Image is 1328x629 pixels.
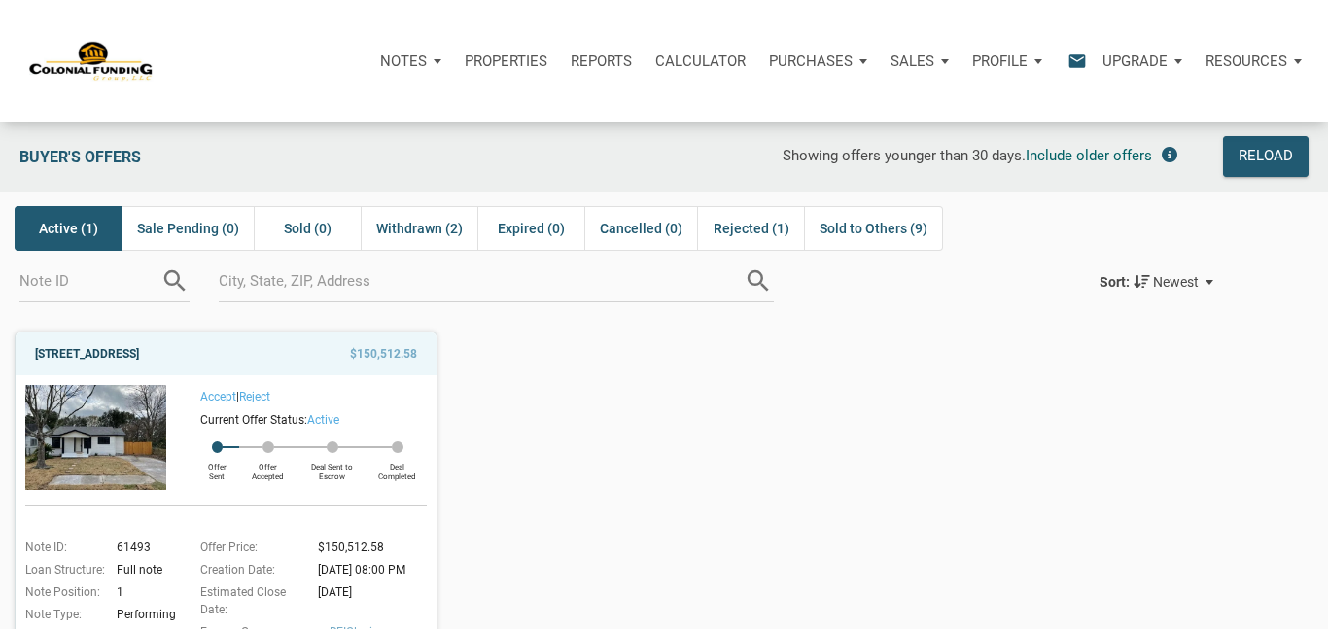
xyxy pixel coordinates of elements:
[368,453,428,481] div: Deal Completed
[239,390,270,403] a: Reject
[1153,274,1199,290] span: Newest
[15,206,122,251] div: Active (1)
[25,385,166,490] img: 574463
[600,217,682,240] span: Cancelled (0)
[1053,32,1091,90] button: email
[16,583,112,601] div: Note Position:
[254,206,361,251] div: Sold (0)
[757,32,879,90] button: Purchases
[16,561,112,578] div: Loan Structure:
[195,453,240,481] div: Offer Sent
[200,413,307,427] span: Current Offer Status:
[1066,50,1089,72] i: email
[219,259,745,302] input: City, State, ZIP, Address
[313,561,437,578] div: [DATE] 08:00 PM
[1239,145,1293,168] div: Reload
[350,342,417,366] span: $150,512.58
[137,217,239,240] span: Sale Pending (0)
[191,583,314,618] div: Estimated Close Date:
[477,206,584,251] div: Expired (0)
[891,52,934,70] p: Sales
[313,539,437,556] div: $150,512.58
[453,32,559,90] a: Properties
[961,32,1054,90] button: Profile
[783,147,1026,164] span: Showing offers younger than 30 days.
[239,453,297,481] div: Offer Accepted
[1223,136,1309,177] button: Reload
[297,453,367,481] div: Deal Sent to Escrow
[35,342,139,366] a: [STREET_ADDRESS]
[39,217,98,240] span: Active (1)
[112,606,176,623] div: Performing
[191,539,314,556] div: Offer Price:
[112,561,176,578] div: Full note
[571,52,632,70] p: Reports
[1100,270,1221,294] button: Sort:Newest
[284,217,332,240] span: Sold (0)
[29,40,154,82] img: NoteUnlimited
[1102,52,1168,70] p: Upgrade
[376,217,463,240] span: Withdrawn (2)
[307,413,339,427] span: active
[465,52,547,70] p: Properties
[380,52,427,70] p: Notes
[368,32,453,90] button: Notes
[714,217,789,240] span: Rejected (1)
[112,583,176,601] div: 1
[498,217,565,240] span: Expired (0)
[744,266,773,296] i: search
[16,606,112,623] div: Note Type:
[655,52,746,70] p: Calculator
[972,52,1028,70] p: Profile
[19,259,160,302] input: Note ID
[191,561,314,578] div: Creation Date:
[644,32,757,90] a: Calculator
[313,583,437,618] div: [DATE]
[769,52,853,70] p: Purchases
[200,390,236,403] a: Accept
[1194,32,1313,90] button: Resources
[820,217,927,240] span: Sold to Others (9)
[160,266,190,296] i: search
[1091,32,1194,90] button: Upgrade
[804,206,943,251] div: Sold to Others (9)
[112,539,176,556] div: 61493
[697,206,804,251] div: Rejected (1)
[1100,274,1130,290] div: Sort:
[584,206,697,251] div: Cancelled (0)
[16,539,112,556] div: Note ID:
[1026,147,1152,164] span: Include older offers
[122,206,254,251] div: Sale Pending (0)
[361,206,477,251] div: Withdrawn (2)
[1206,52,1287,70] p: Resources
[200,390,270,403] span: |
[10,136,402,177] div: Buyer's Offers
[879,32,961,90] button: Sales
[559,32,644,90] button: Reports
